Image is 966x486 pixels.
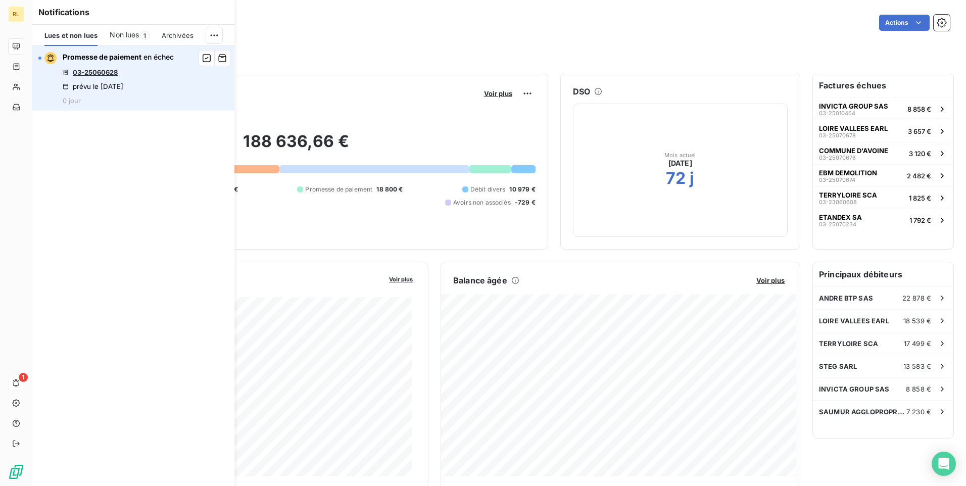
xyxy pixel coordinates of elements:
img: Logo LeanPay [8,464,24,480]
button: Voir plus [753,276,788,285]
span: 8 858 € [906,385,931,393]
span: LOIRE VALLEES EARL [819,124,888,132]
button: Promesse de paiement en échec03-25060628prévu le [DATE]0 jour [32,46,234,111]
span: INVICTA GROUP SAS [819,102,888,110]
button: LOIRE VALLEES EARL03-250706783 657 € [813,120,953,142]
span: 03-25070678 [819,132,856,138]
span: 8 858 € [907,105,931,113]
span: 22 878 € [902,294,931,302]
span: ANDRE BTP SAS [819,294,873,302]
h6: Principaux débiteurs [813,262,953,286]
span: Non lues [110,30,139,40]
span: Mois actuel [664,152,696,158]
span: SAUMUR AGGLOPROPRETE SA [819,408,906,416]
span: 18 539 € [903,317,931,325]
button: ETANDEX SA03-250702341 792 € [813,209,953,231]
span: 2 482 € [907,172,931,180]
span: -729 € [515,198,536,207]
span: 17 499 € [904,339,931,348]
span: 03-23060608 [819,199,857,205]
span: Lues et non lues [44,31,98,39]
span: EBM DEMOLITION [819,169,877,177]
h6: Balance âgée [453,274,507,286]
span: COMMUNE D'AVOINE [819,147,888,155]
span: 3 120 € [909,150,931,158]
button: TERRYLOIRE SCA03-230606081 825 € [813,186,953,209]
span: 03-25010464 [819,110,855,116]
span: Voir plus [756,276,785,284]
span: TERRYLOIRE SCA [819,339,878,348]
span: 03-25070674 [819,177,855,183]
span: 1 [140,31,150,40]
span: 13 583 € [903,362,931,370]
span: 0 jour [63,96,81,105]
div: prévu le [DATE] [63,82,123,90]
a: 03-25060628 [73,68,118,76]
span: ETANDEX SA [819,213,862,221]
span: 1 [19,373,28,382]
span: 3 657 € [908,127,931,135]
span: en échec [143,53,174,61]
span: 1 825 € [909,194,931,202]
div: Open Intercom Messenger [932,452,956,476]
span: 03-25070234 [819,221,856,227]
span: 7 230 € [906,408,931,416]
span: Avoirs non associés [453,198,511,207]
h6: Factures échues [813,73,953,98]
span: LOIRE VALLEES EARL [819,317,889,325]
span: 03-25070676 [819,155,856,161]
span: 10 979 € [509,185,535,194]
span: TERRYLOIRE SCA [819,191,877,199]
h6: DSO [573,85,590,98]
h2: 72 [666,168,686,188]
span: STEG SARL [819,362,857,370]
button: EBM DEMOLITION03-250706742 482 € [813,164,953,186]
button: COMMUNE D'AVOINE03-250706763 120 € [813,142,953,164]
span: INVICTA GROUP SAS [819,385,890,393]
button: Voir plus [386,274,416,283]
span: 1 792 € [909,216,931,224]
div: RL [8,6,24,22]
button: Voir plus [481,89,515,98]
span: Promesse de paiement [305,185,372,194]
span: [DATE] [668,158,692,168]
h2: j [690,168,694,188]
span: 18 800 € [376,185,403,194]
span: Débit divers [470,185,506,194]
button: Actions [879,15,930,31]
span: Promesse de paiement [63,53,141,61]
h2: 188 636,66 € [57,131,536,162]
h6: Notifications [38,6,228,18]
button: INVICTA GROUP SAS03-250104648 858 € [813,98,953,120]
span: Voir plus [389,276,413,283]
span: Voir plus [484,89,512,98]
span: Archivées [162,31,194,39]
